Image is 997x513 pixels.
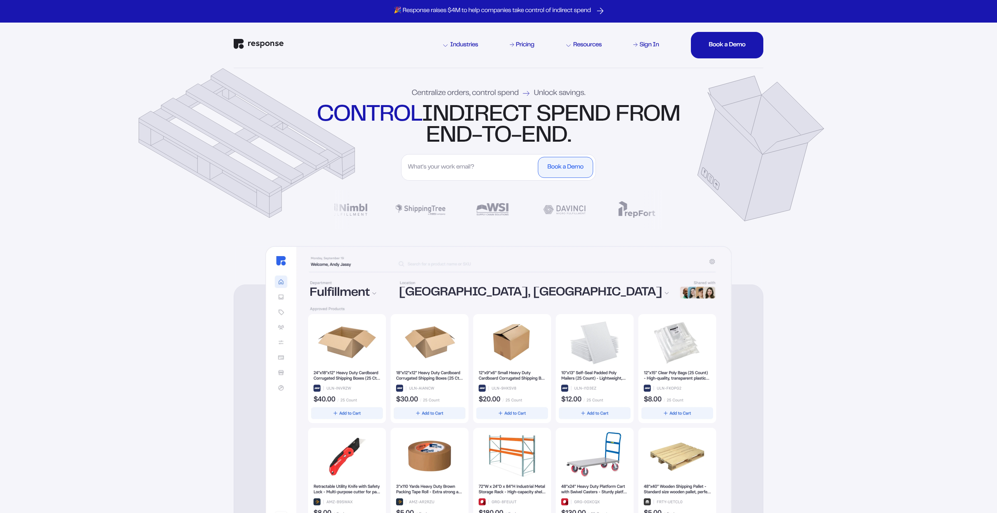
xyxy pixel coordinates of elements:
[394,7,591,15] p: 🎉 Response raises $4M to help companies take control of indirect spend
[399,287,669,299] div: [GEOGRAPHIC_DATA], [GEOGRAPHIC_DATA]
[412,90,585,97] div: Centralize orders, control spend
[566,42,602,48] div: Resources
[315,105,682,147] div: indirect spend from end-to-end.
[443,42,478,48] div: Industries
[538,157,593,178] button: Book a Demo
[534,90,585,97] span: Unlock savings.
[639,42,659,48] div: Sign In
[709,42,745,48] div: Book a Demo
[234,39,284,51] a: Response Home
[404,157,536,178] input: What's your work email?
[691,32,763,58] button: Book a DemoBook a DemoBook a DemoBook a DemoBook a DemoBook a DemoBook a Demo
[632,40,661,50] a: Sign In
[310,287,390,300] div: Fulfillment
[234,39,284,49] img: Response Logo
[509,40,536,50] a: Pricing
[516,42,534,48] div: Pricing
[317,105,422,125] strong: control
[548,164,583,170] div: Book a Demo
